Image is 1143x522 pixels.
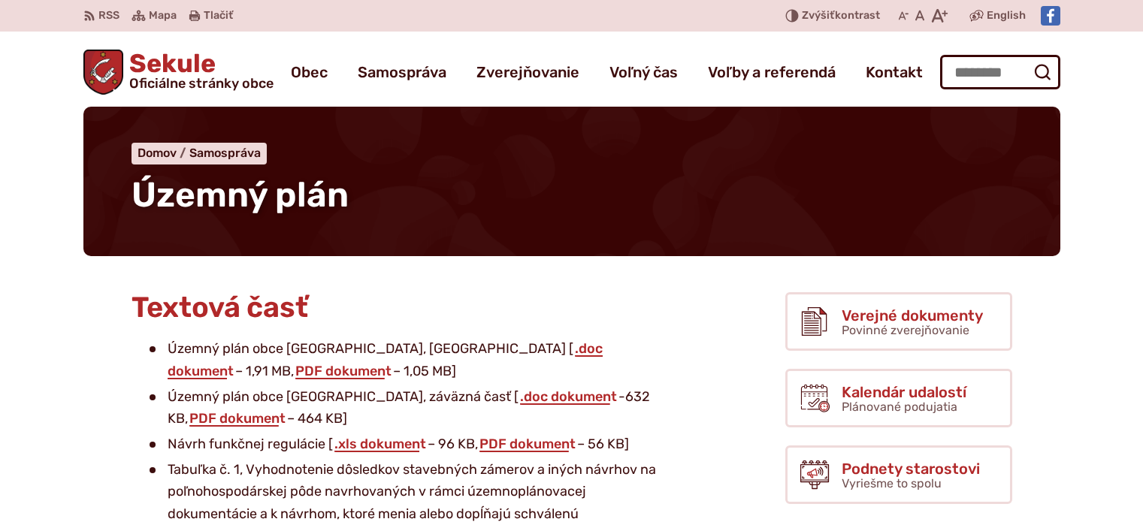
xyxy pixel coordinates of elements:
a: Obec [291,51,328,93]
a: Voľný čas [609,51,678,93]
span: Územný plán [132,174,349,216]
span: Zvýšiť [802,9,835,22]
span: Kalendár udalostí [842,384,966,400]
span: kontrast [802,10,880,23]
span: Podnety starostovi [842,460,980,477]
a: Voľby a referendá [708,51,836,93]
a: .doc dokument [519,388,618,405]
li: Návrh funkčnej regulácie [ – 96 KB, – 56 KB] [150,433,665,456]
img: Prejsť na Facebook stránku [1041,6,1060,26]
a: Samospráva [189,146,261,160]
li: Územný plán obce [GEOGRAPHIC_DATA], [GEOGRAPHIC_DATA] [ – 1,91 MB, – 1,05 MB] [150,338,665,382]
a: Kontakt [866,51,923,93]
span: Plánované podujatia [842,400,957,414]
span: English [987,7,1026,25]
a: Domov [138,146,189,160]
span: Vyriešme to spolu [842,476,942,490]
span: Verejné dokumenty [842,307,983,324]
span: Textová časť [132,290,308,324]
a: .xls dokument [333,436,428,452]
span: Sekule [123,51,274,90]
li: Územný plán obce [GEOGRAPHIC_DATA], záväzná časť [ -632 KB, – 464 KB] [150,386,665,430]
span: Tlačiť [204,10,233,23]
a: Podnety starostovi Vyriešme to spolu [785,445,1012,504]
span: Mapa [149,7,177,25]
a: .doc dokument [168,340,603,379]
span: RSS [98,7,119,25]
span: Domov [138,146,177,160]
span: Oficiálne stránky obce [129,77,274,90]
a: PDF dokument [188,410,287,427]
a: English [984,7,1029,25]
a: Logo Sekule, prejsť na domovskú stránku. [83,50,274,95]
img: Prejsť na domovskú stránku [83,50,124,95]
a: PDF dokument [478,436,577,452]
a: Samospráva [358,51,446,93]
a: Verejné dokumenty Povinné zverejňovanie [785,292,1012,351]
span: Povinné zverejňovanie [842,323,969,337]
a: PDF dokument [294,363,393,379]
a: Kalendár udalostí Plánované podujatia [785,369,1012,427]
a: Zverejňovanie [476,51,579,93]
